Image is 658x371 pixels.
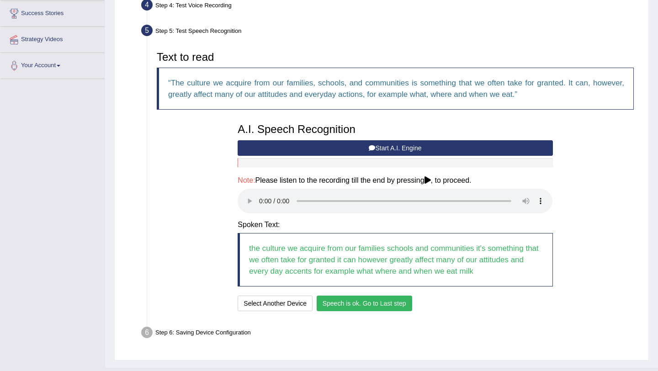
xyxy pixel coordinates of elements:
q: The culture we acquire from our families, schools, and communities is something that we often tak... [168,79,624,99]
h3: A.I. Speech Recognition [238,123,552,135]
button: Start A.I. Engine [238,140,552,156]
blockquote: the culture we acquire from our families schools and communities it's something that we often tak... [238,233,552,286]
a: Success Stories [0,1,105,24]
button: Speech is ok. Go to Last step [317,296,412,311]
button: Select Another Device [238,296,313,311]
h3: Text to read [157,51,634,63]
div: Step 5: Test Speech Recognition [137,22,644,42]
h4: Please listen to the recording till the end by pressing , to proceed. [238,176,552,185]
span: Note: [238,176,255,184]
a: Your Account [0,53,105,76]
h4: Spoken Text: [238,221,552,229]
a: Strategy Videos [0,27,105,50]
div: Step 6: Saving Device Configuration [137,324,644,344]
